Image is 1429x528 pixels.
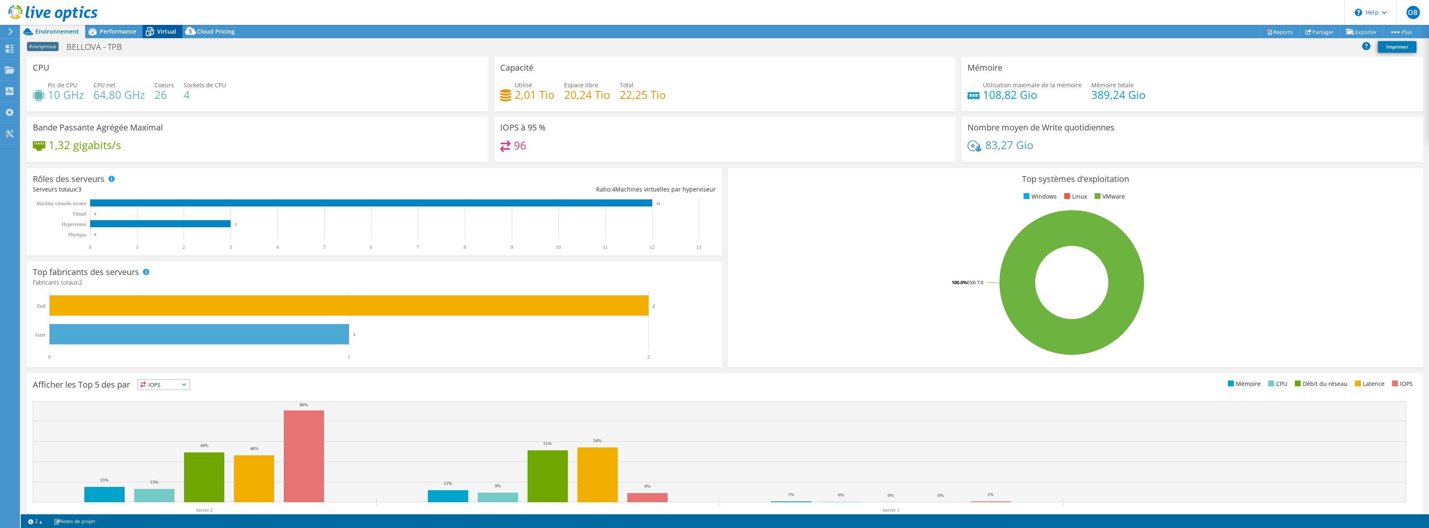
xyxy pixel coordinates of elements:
[196,507,213,513] text: Server 2
[93,81,115,89] span: CPU net
[983,90,1082,99] h4: 108,82 Gio
[1340,25,1383,38] a: Exporter
[348,354,350,360] text: 1
[155,90,174,99] h4: 26
[138,380,189,390] span: IOPS
[556,244,561,250] text: 10
[1062,192,1087,201] li: Linux
[35,27,79,35] span: Environnement
[36,201,86,206] tspan: Machine virtuelle invitée
[68,232,86,238] text: Physique
[653,303,655,308] text: 2
[197,27,235,35] span: Cloud Pricing
[62,221,86,227] text: Hyperviseur
[78,185,81,193] span: 3
[150,479,158,484] text: 13%
[1226,379,1261,388] li: Mémoire
[229,244,232,250] text: 3
[100,477,108,482] text: 15%
[967,123,1115,132] h3: Nombre moyen de Write quotidiennes
[593,438,602,443] text: 54%
[1353,379,1385,388] li: Latence
[987,492,994,497] text: 1%
[184,90,226,99] h4: 4
[888,493,894,498] text: 0%
[300,402,308,407] text: 90%
[235,222,237,226] text: 3
[33,268,139,277] h3: Top fabricants des serveurs
[184,81,226,89] span: Sockets de CPU
[417,244,419,250] text: 7
[370,244,372,250] text: 6
[543,441,552,446] text: 51%
[644,484,651,489] text: 9%
[620,81,633,89] span: Total
[353,332,356,337] text: 1
[49,140,121,150] h4: 1,32 gigabits/s
[1091,81,1134,89] span: Mémoire totale
[22,516,48,526] a: 2
[612,185,615,193] span: 4
[788,492,794,497] text: 1%
[48,516,101,526] a: Notes de projet
[1355,9,1362,16] svg: \n
[89,244,91,250] text: 0
[34,332,46,338] text: Autre
[323,244,326,250] text: 5
[515,81,532,89] span: Utilisé
[883,507,899,513] text: Server 1
[100,27,136,35] span: Performance
[136,244,138,250] text: 1
[1299,25,1340,38] a: Partager
[33,63,49,72] h3: CPU
[444,481,452,486] text: 12%
[94,212,96,216] text: 0
[27,42,59,51] span: Anonymous
[79,278,82,286] span: 2
[1093,192,1125,201] li: VMware
[1407,6,1420,19] span: OB
[94,233,96,237] text: 0
[73,211,87,217] text: Virtuel
[967,63,1002,72] h3: Mémoire
[967,279,983,285] tspan: ESXi 7.0
[1260,25,1299,38] a: Reports
[200,443,209,448] text: 49%
[48,81,77,89] span: Pic de CPU
[696,244,701,250] text: 13
[250,446,258,451] text: 46%
[37,303,46,309] text: Dell
[33,123,163,132] h3: Bande Passante Agrégée Maximal
[515,90,555,99] h4: 2,01 Tio
[1378,41,1417,53] a: Imprimer
[952,279,967,285] tspan: 100.0%
[1091,90,1146,99] h4: 389,24 Gio
[1266,379,1287,388] li: CPU
[495,483,501,488] text: 9%
[985,140,1034,150] h4: 83,27 Gio
[374,185,716,194] div: Ratio: Machines virtuelles par hyperviseur
[656,201,660,206] text: 12
[500,63,533,72] h3: Capacité
[48,90,84,99] h4: 10 GHz
[650,244,655,250] text: 12
[33,278,716,287] h4: Fabricants totaux:
[838,492,844,497] text: 0%
[938,493,944,498] text: 0%
[734,174,1417,184] h3: Top systèmes d'exploitation
[511,244,513,250] text: 9
[276,244,279,250] text: 4
[500,123,546,132] h3: IOPS à 95 %
[514,141,526,150] h4: 96
[182,244,185,250] text: 2
[155,81,174,89] span: Coeurs
[1383,25,1419,38] a: Plus
[157,27,176,35] span: Virtual
[983,81,1082,89] span: Utilisation maximale de la mémoire
[564,81,598,89] span: Espace libre
[63,42,135,52] h1: BELLOVA - TPB
[93,90,145,99] h4: 64,80 GHz
[48,354,51,360] text: 0
[1293,379,1348,388] li: Débit du réseau
[620,90,666,99] h4: 22,25 Tio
